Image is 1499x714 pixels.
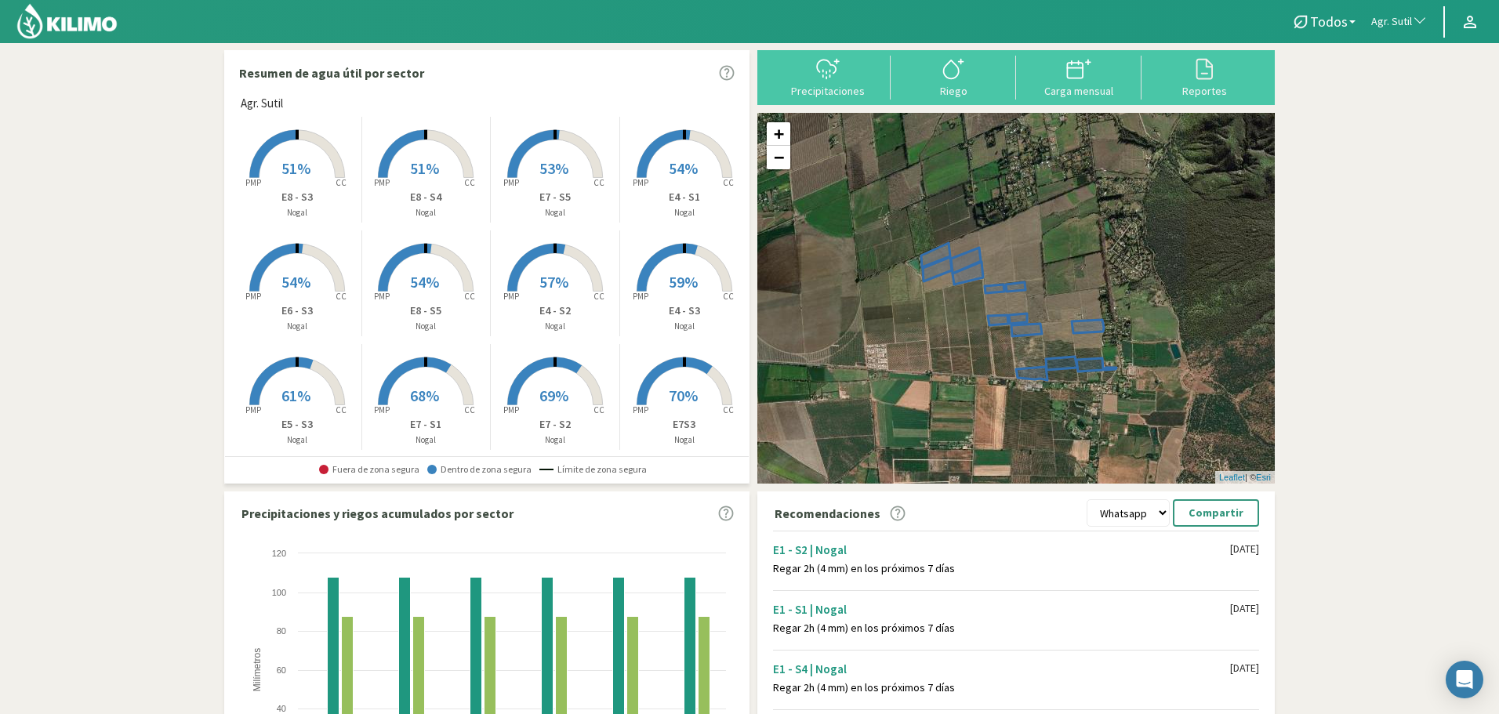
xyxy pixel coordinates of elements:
text: 120 [272,549,286,558]
p: Nogal [620,320,749,333]
tspan: PMP [374,291,390,302]
tspan: PMP [633,177,648,188]
button: Compartir [1173,499,1259,527]
div: Open Intercom Messenger [1446,661,1483,698]
p: E4 - S3 [620,303,749,319]
div: [DATE] [1230,602,1259,615]
p: Recomendaciones [775,504,880,523]
div: [DATE] [1230,661,1259,675]
tspan: CC [593,291,604,302]
text: 40 [277,704,286,713]
div: Precipitaciones [770,85,886,96]
span: 51% [281,158,310,178]
tspan: PMP [374,177,390,188]
p: Nogal [233,433,361,447]
p: E7 - S5 [491,189,619,205]
p: Precipitaciones y riegos acumulados por sector [241,504,514,523]
p: E5 - S3 [233,416,361,433]
img: Kilimo [16,2,118,40]
p: Nogal [491,433,619,447]
p: E6 - S3 [233,303,361,319]
p: Nogal [620,206,749,219]
tspan: CC [723,404,734,415]
p: Resumen de agua útil por sector [239,63,424,82]
span: 54% [410,272,439,292]
button: Reportes [1141,56,1267,97]
div: E1 - S2 | Nogal [773,542,1230,557]
span: 70% [669,386,698,405]
text: Milímetros [252,648,263,691]
tspan: PMP [633,404,648,415]
tspan: PMP [633,291,648,302]
tspan: CC [723,291,734,302]
span: 51% [410,158,439,178]
div: Regar 2h (4 mm) en los próximos 7 días [773,681,1230,694]
div: | © [1215,471,1275,484]
tspan: CC [593,404,604,415]
span: Agr. Sutil [241,95,283,113]
p: E7 - S2 [491,416,619,433]
div: Regar 2h (4 mm) en los próximos 7 días [773,622,1230,635]
div: [DATE] [1230,542,1259,556]
span: 57% [539,272,568,292]
p: Nogal [233,206,361,219]
tspan: PMP [503,177,519,188]
span: 54% [669,158,698,178]
div: Carga mensual [1021,85,1137,96]
tspan: CC [723,177,734,188]
tspan: PMP [503,404,519,415]
tspan: CC [593,177,604,188]
span: Todos [1310,13,1348,30]
tspan: CC [465,404,476,415]
p: E8 - S5 [362,303,491,319]
p: E8 - S3 [233,189,361,205]
tspan: CC [336,291,347,302]
span: 54% [281,272,310,292]
p: Nogal [362,433,491,447]
text: 100 [272,588,286,597]
p: Compartir [1189,504,1243,522]
p: E7S3 [620,416,749,433]
tspan: PMP [503,291,519,302]
a: Leaflet [1219,473,1245,482]
p: Nogal [491,320,619,333]
p: Nogal [362,320,491,333]
span: Fuera de zona segura [319,464,419,475]
p: E8 - S4 [362,189,491,205]
tspan: CC [336,404,347,415]
div: E1 - S1 | Nogal [773,602,1230,617]
p: Nogal [233,320,361,333]
text: 80 [277,626,286,636]
p: E4 - S1 [620,189,749,205]
text: 60 [277,665,286,675]
span: 61% [281,386,310,405]
div: E1 - S4 | Nogal [773,661,1230,676]
tspan: CC [465,177,476,188]
p: E4 - S2 [491,303,619,319]
a: Esri [1256,473,1271,482]
span: 53% [539,158,568,178]
tspan: CC [465,291,476,302]
a: Zoom in [767,122,790,146]
div: Riego [895,85,1011,96]
button: Carga mensual [1016,56,1141,97]
tspan: CC [336,177,347,188]
button: Riego [891,56,1016,97]
span: 69% [539,386,568,405]
tspan: PMP [245,404,261,415]
span: Agr. Sutil [1371,14,1412,30]
div: Regar 2h (4 mm) en los próximos 7 días [773,562,1230,575]
button: Precipitaciones [765,56,891,97]
span: Límite de zona segura [539,464,647,475]
tspan: PMP [245,177,261,188]
div: Reportes [1146,85,1262,96]
span: 68% [410,386,439,405]
tspan: PMP [245,291,261,302]
p: Nogal [620,433,749,447]
span: 59% [669,272,698,292]
span: Dentro de zona segura [427,464,532,475]
tspan: PMP [374,404,390,415]
a: Zoom out [767,146,790,169]
p: Nogal [491,206,619,219]
p: E7 - S1 [362,416,491,433]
